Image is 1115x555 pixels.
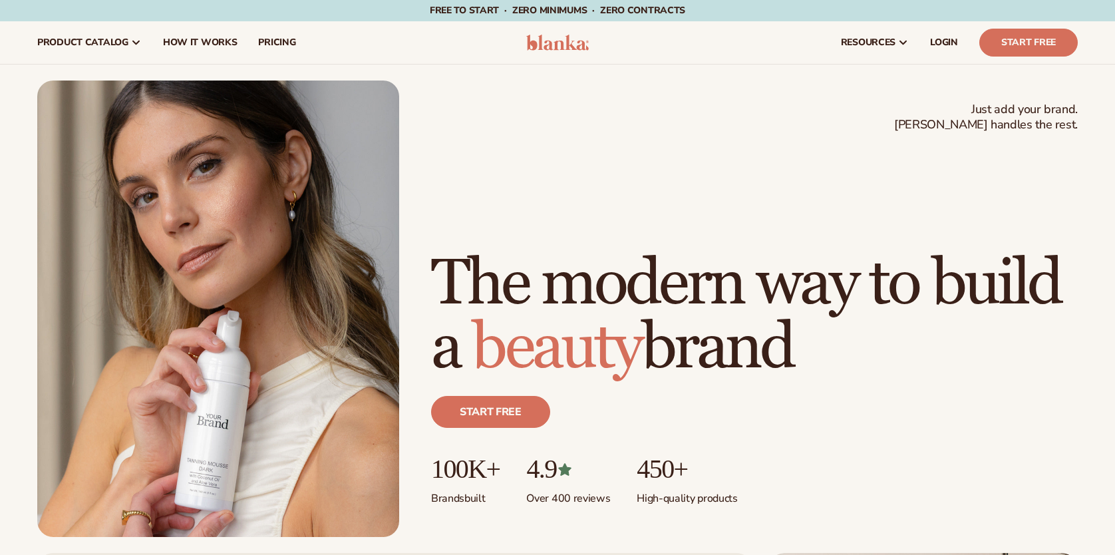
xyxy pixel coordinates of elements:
span: product catalog [37,37,128,48]
p: Over 400 reviews [526,484,610,506]
span: How It Works [163,37,238,48]
a: product catalog [27,21,152,64]
p: 100K+ [431,455,500,484]
span: resources [841,37,895,48]
span: Free to start · ZERO minimums · ZERO contracts [430,4,685,17]
a: Start free [431,396,550,428]
a: resources [830,21,919,64]
a: How It Works [152,21,248,64]
a: Start Free [979,29,1078,57]
p: Brands built [431,484,500,506]
span: Just add your brand. [PERSON_NAME] handles the rest. [894,102,1078,133]
span: LOGIN [930,37,958,48]
p: High-quality products [637,484,737,506]
p: 4.9 [526,455,610,484]
span: pricing [258,37,295,48]
h1: The modern way to build a brand [431,252,1078,380]
a: LOGIN [919,21,969,64]
img: logo [526,35,589,51]
p: 450+ [637,455,737,484]
a: pricing [247,21,306,64]
span: beauty [472,309,641,387]
img: Female holding tanning mousse. [37,81,399,537]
